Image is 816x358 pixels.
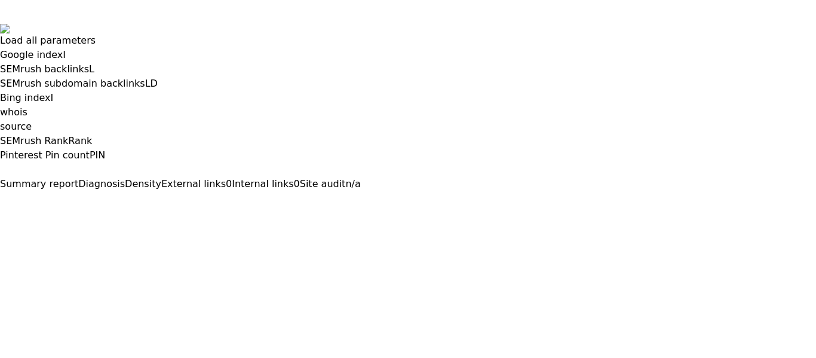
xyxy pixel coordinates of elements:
span: I [51,92,54,103]
span: Internal links [232,178,293,189]
span: Site audit [300,178,346,189]
span: Density [125,178,161,189]
span: External links [161,178,226,189]
span: Rank [68,135,92,146]
span: n/a [345,178,360,189]
span: PIN [90,149,105,161]
span: Diagnosis [78,178,125,189]
a: Site auditn/a [300,178,361,189]
span: I [63,49,66,60]
span: LD [145,78,158,89]
span: 0 [294,178,300,189]
span: L [89,63,94,75]
span: 0 [226,178,232,189]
